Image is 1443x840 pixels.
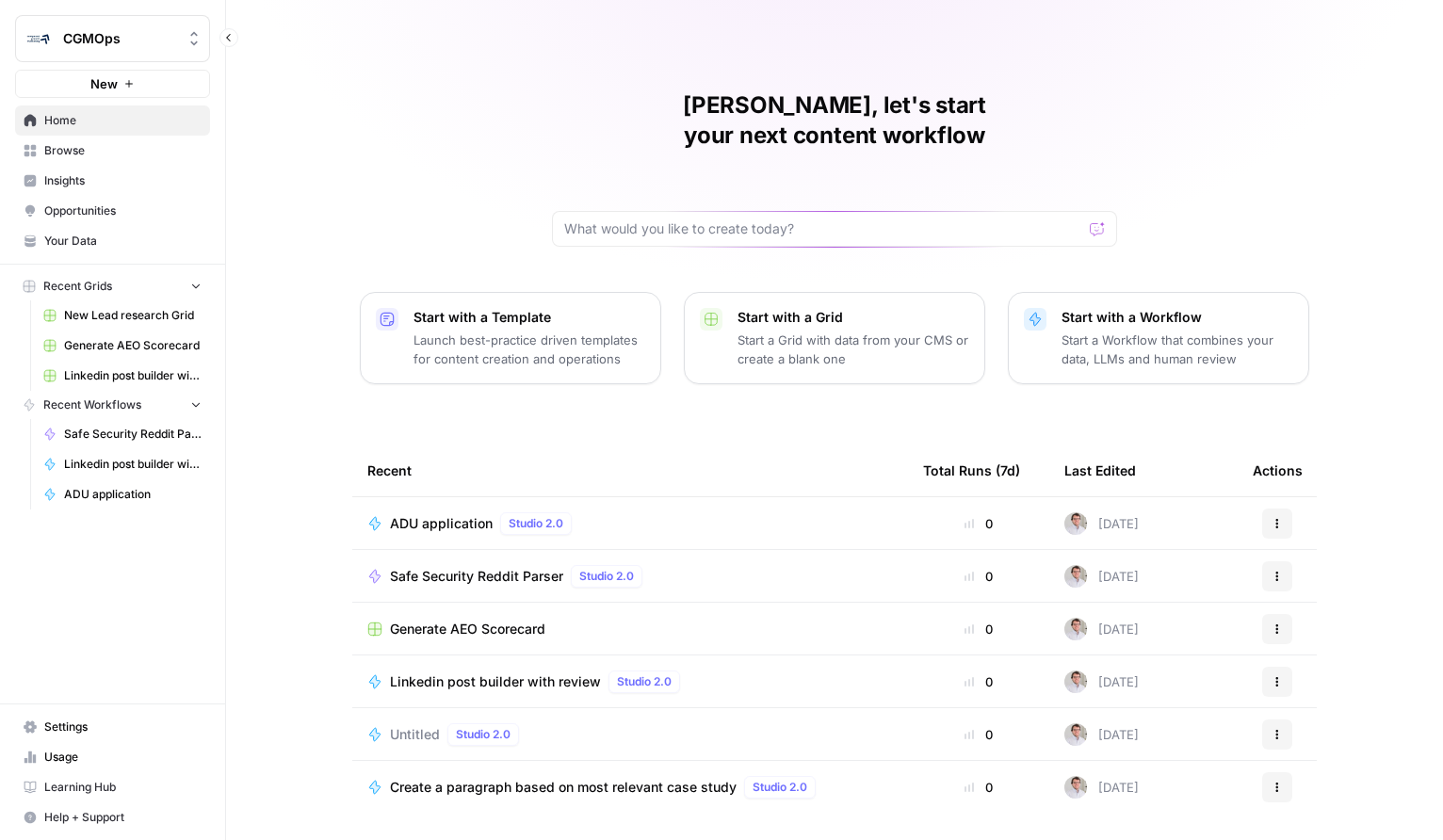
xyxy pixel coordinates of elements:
[552,90,1117,151] h1: [PERSON_NAME], let's start your next content workflow
[43,396,141,413] span: Recent Workflows
[413,308,645,327] p: Start with a Template
[367,776,893,799] a: Create a paragraph based on most relevant case studyStudio 2.0
[1064,776,1139,799] div: [DATE]
[579,568,634,585] span: Studio 2.0
[44,779,202,796] span: Learning Hub
[390,778,737,797] span: Create a paragraph based on most relevant case study
[390,567,563,586] span: Safe Security Reddit Parser
[15,391,210,419] button: Recent Workflows
[15,712,210,742] a: Settings
[15,136,210,166] a: Browse
[413,331,645,368] p: Launch best-practice driven templates for content creation and operations
[367,670,893,693] a: Linkedin post builder with reviewStudio 2.0
[15,70,210,98] button: New
[35,300,210,331] a: New Lead research Grid
[923,620,1034,638] div: 0
[684,292,985,384] button: Start with a GridStart a Grid with data from your CMS or create a blank one
[15,772,210,802] a: Learning Hub
[35,361,210,391] a: Linkedin post builder with review Grid
[923,444,1020,496] div: Total Runs (7d)
[1064,512,1139,535] div: [DATE]
[35,449,210,479] a: Linkedin post builder with review
[64,456,202,473] span: Linkedin post builder with review
[44,749,202,766] span: Usage
[390,725,440,744] span: Untitled
[509,515,563,532] span: Studio 2.0
[367,512,893,535] a: ADU applicationStudio 2.0
[390,620,545,638] span: Generate AEO Scorecard
[456,726,511,743] span: Studio 2.0
[44,233,202,250] span: Your Data
[367,620,893,638] a: Generate AEO Scorecard
[367,444,893,496] div: Recent
[1064,723,1139,746] div: [DATE]
[1064,512,1087,535] img: gb5sba3xopuoyap1i3ljhgpw2lzq
[15,226,210,256] a: Your Data
[923,725,1034,744] div: 0
[44,172,202,189] span: Insights
[753,779,807,796] span: Studio 2.0
[15,742,210,772] a: Usage
[64,486,202,503] span: ADU application
[564,219,1082,238] input: What would you like to create today?
[64,307,202,324] span: New Lead research Grid
[90,74,118,93] span: New
[1064,618,1139,640] div: [DATE]
[43,278,112,295] span: Recent Grids
[44,809,202,826] span: Help + Support
[1064,723,1087,746] img: gb5sba3xopuoyap1i3ljhgpw2lzq
[63,29,177,48] span: CGMOps
[1064,670,1139,693] div: [DATE]
[35,479,210,509] a: ADU application
[923,514,1034,533] div: 0
[738,331,969,368] p: Start a Grid with data from your CMS or create a blank one
[1064,565,1139,588] div: [DATE]
[1008,292,1309,384] button: Start with a WorkflowStart a Workflow that combines your data, LLMs and human review
[1064,565,1087,588] img: gb5sba3xopuoyap1i3ljhgpw2lzq
[44,719,202,735] span: Settings
[15,105,210,136] a: Home
[15,802,210,832] button: Help + Support
[360,292,661,384] button: Start with a TemplateLaunch best-practice driven templates for content creation and operations
[64,426,202,443] span: Safe Security Reddit Parser
[44,202,202,219] span: Opportunities
[738,308,969,327] p: Start with a Grid
[64,367,202,384] span: Linkedin post builder with review Grid
[35,419,210,449] a: Safe Security Reddit Parser
[22,22,56,56] img: CGMOps Logo
[15,196,210,226] a: Opportunities
[1064,776,1087,799] img: gb5sba3xopuoyap1i3ljhgpw2lzq
[15,15,210,62] button: Workspace: CGMOps
[367,565,893,588] a: Safe Security Reddit ParserStudio 2.0
[64,337,202,354] span: Generate AEO Scorecard
[617,673,672,690] span: Studio 2.0
[1064,444,1136,496] div: Last Edited
[15,166,210,196] a: Insights
[1064,618,1087,640] img: gb5sba3xopuoyap1i3ljhgpw2lzq
[1253,444,1303,496] div: Actions
[390,672,601,691] span: Linkedin post builder with review
[923,672,1034,691] div: 0
[1064,670,1087,693] img: gb5sba3xopuoyap1i3ljhgpw2lzq
[367,723,893,746] a: UntitledStudio 2.0
[1062,331,1293,368] p: Start a Workflow that combines your data, LLMs and human review
[44,142,202,159] span: Browse
[15,272,210,300] button: Recent Grids
[923,567,1034,586] div: 0
[390,514,493,533] span: ADU application
[1062,308,1293,327] p: Start with a Workflow
[44,112,202,129] span: Home
[35,331,210,361] a: Generate AEO Scorecard
[923,778,1034,797] div: 0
